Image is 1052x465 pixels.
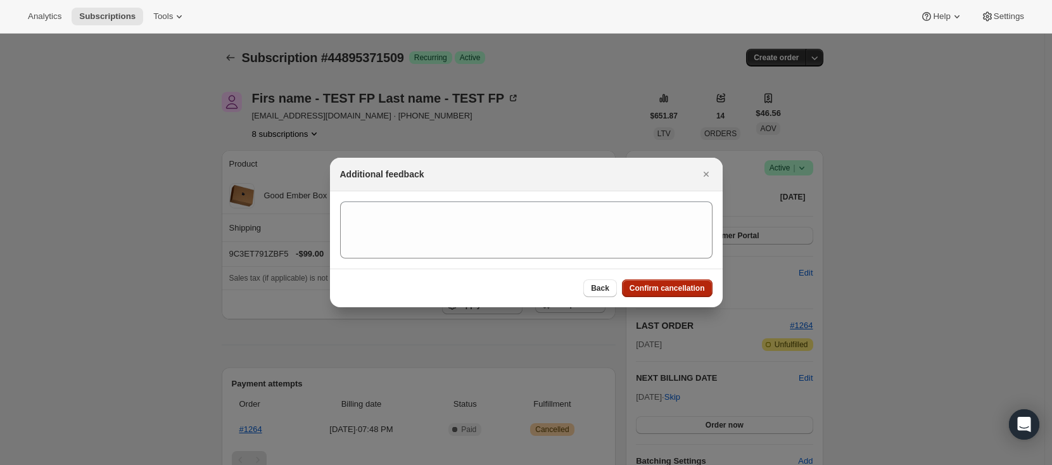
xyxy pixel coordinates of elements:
button: Analytics [20,8,69,25]
button: Help [913,8,970,25]
span: Back [591,283,609,293]
h2: Additional feedback [340,168,424,181]
span: Settings [994,11,1024,22]
span: Analytics [28,11,61,22]
button: Subscriptions [72,8,143,25]
span: Help [933,11,950,22]
button: Tools [146,8,193,25]
button: Settings [973,8,1032,25]
div: Open Intercom Messenger [1009,409,1039,440]
button: Close [697,165,715,183]
span: Tools [153,11,173,22]
span: Confirm cancellation [630,283,705,293]
button: Confirm cancellation [622,279,713,297]
button: Back [583,279,617,297]
span: Subscriptions [79,11,136,22]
